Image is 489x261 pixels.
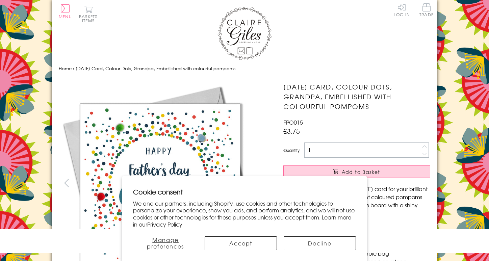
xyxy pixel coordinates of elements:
img: Claire Giles Greetings Cards [217,7,272,60]
a: Log In [394,3,410,17]
button: Add to Basket [283,165,430,178]
label: Quantity [283,147,300,153]
h2: Cookie consent [133,187,356,197]
a: Privacy Policy [147,220,182,228]
a: Trade [419,3,434,18]
span: Trade [419,3,434,17]
h1: [DATE] Card, Colour Dots, Grandpa, Embellished with colourful pompoms [283,82,430,111]
button: Menu [59,4,72,19]
span: › [73,65,74,72]
span: 0 items [82,14,98,24]
span: £3.75 [283,126,300,136]
a: Home [59,65,72,72]
span: Manage preferences [147,236,184,250]
button: prev [59,175,74,190]
nav: breadcrumbs [59,62,430,76]
button: Decline [284,236,356,250]
button: Manage preferences [133,236,198,250]
p: We and our partners, including Shopify, use cookies and other technologies to personalize your ex... [133,200,356,228]
button: Accept [205,236,277,250]
span: Menu [59,14,72,20]
span: FPO015 [283,118,303,126]
button: Basket0 items [79,5,98,23]
button: next [255,175,270,190]
span: [DATE] Card, Colour Dots, Grandpa, Embellished with colourful pompoms [76,65,235,72]
span: Add to Basket [342,168,380,175]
